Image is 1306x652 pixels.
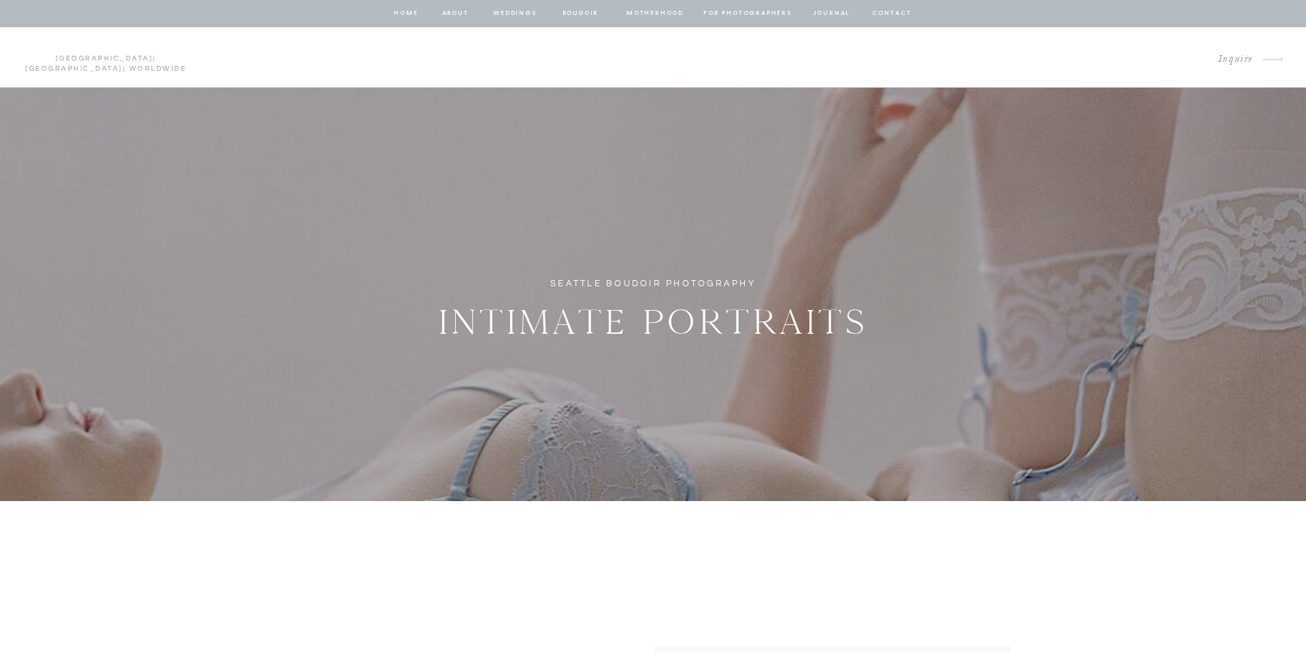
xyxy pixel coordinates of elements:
[810,7,852,20] a: journal
[492,7,538,20] a: Weddings
[703,7,792,20] a: for photographers
[561,7,600,20] a: BOUDOIR
[626,7,683,20] a: Motherhood
[56,55,154,62] a: [GEOGRAPHIC_DATA]
[542,276,764,292] h1: Seattle Boudoir Photography
[436,294,871,342] h2: Intimate Portraits
[870,7,914,20] a: contact
[25,65,123,72] a: [GEOGRAPHIC_DATA]
[1207,50,1253,69] a: Inquire
[19,54,192,62] p: | | Worldwide
[441,7,469,20] a: about
[393,7,419,20] a: home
